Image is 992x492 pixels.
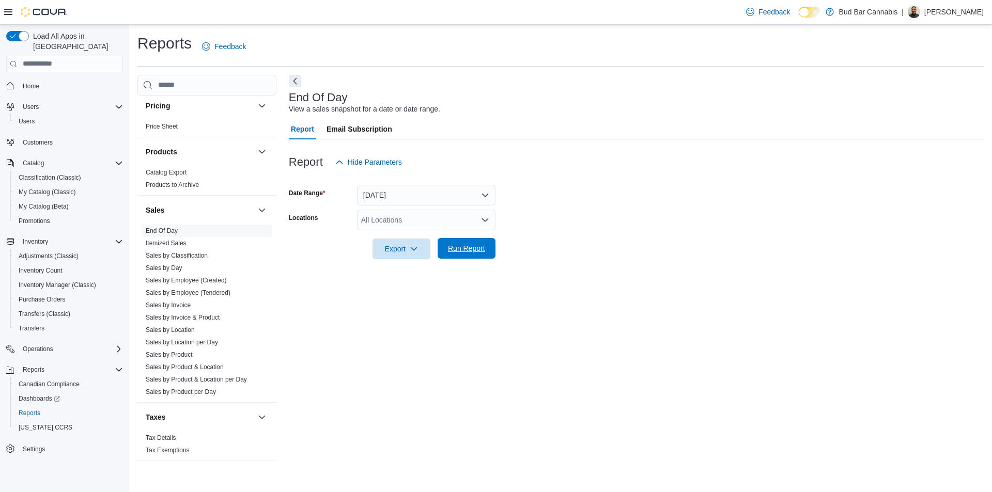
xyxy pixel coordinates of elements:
span: Customers [19,136,123,149]
a: Feedback [198,36,250,57]
span: Inventory Manager (Classic) [19,281,96,289]
a: Sales by Location per Day [146,339,218,346]
h1: Reports [137,33,192,54]
img: Cova [21,7,67,17]
button: Users [10,114,127,129]
button: Hide Parameters [331,152,406,172]
span: Sales by Day [146,264,182,272]
a: Sales by Employee (Created) [146,277,227,284]
span: Adjustments (Classic) [14,250,123,262]
span: Canadian Compliance [19,380,80,388]
span: Purchase Orders [14,293,123,306]
span: Inventory [19,235,123,248]
label: Locations [289,214,318,222]
button: Inventory [2,234,127,249]
button: Next [289,75,301,87]
span: Operations [23,345,53,353]
span: Users [19,117,35,125]
p: | [902,6,904,18]
span: My Catalog (Beta) [19,202,69,211]
button: Catalog [19,157,48,169]
span: Transfers (Classic) [19,310,70,318]
button: Export [373,239,430,259]
span: Classification (Classic) [14,171,123,184]
a: My Catalog (Classic) [14,186,80,198]
a: Sales by Day [146,264,182,272]
button: Users [2,100,127,114]
span: Reports [19,363,123,376]
span: Users [23,103,39,111]
a: Sales by Invoice & Product [146,314,220,321]
a: Users [14,115,39,128]
span: Feedback [758,7,790,17]
span: Sales by Employee (Tendered) [146,289,230,297]
span: Transfers [19,324,44,332]
button: Run Report [438,238,495,259]
span: Tax Details [146,434,176,442]
button: Products [256,146,268,158]
a: Sales by Product per Day [146,388,216,395]
a: Catalog Export [146,169,187,176]
button: Transfers (Classic) [10,307,127,321]
span: Sales by Product per Day [146,388,216,396]
div: Pricing [137,120,276,137]
a: Customers [19,136,57,149]
span: My Catalog (Classic) [14,186,123,198]
span: Hide Parameters [348,157,402,167]
span: Inventory [23,237,48,246]
a: Sales by Product [146,351,193,358]
span: Sales by Product & Location per Day [146,375,247,384]
span: Catalog [19,157,123,169]
span: Users [19,101,123,113]
span: Inventory Count [14,264,123,277]
button: Pricing [146,101,254,111]
button: Classification (Classic) [10,170,127,185]
a: Transfers [14,322,49,335]
span: Tax Exemptions [146,446,190,454]
label: Date Range [289,189,326,197]
span: Customers [23,138,53,147]
h3: End Of Day [289,91,348,104]
span: Sales by Location [146,326,195,334]
span: Inventory Manager (Classic) [14,279,123,291]
a: Feedback [742,2,794,22]
a: Itemized Sales [146,240,187,247]
button: [DATE] [357,185,495,205]
span: Reports [23,366,44,374]
nav: Complex example [6,74,123,483]
span: Catalog Export [146,168,187,177]
span: Purchase Orders [19,295,66,304]
span: Users [14,115,123,128]
button: Reports [19,363,49,376]
h3: Taxes [146,412,166,422]
button: Taxes [256,411,268,423]
a: Classification (Classic) [14,171,85,184]
span: Classification (Classic) [19,173,81,182]
a: [US_STATE] CCRS [14,421,76,434]
span: Transfers [14,322,123,335]
button: Inventory Manager (Classic) [10,278,127,292]
a: Products to Archive [146,181,199,188]
button: Products [146,147,254,157]
span: Transfers (Classic) [14,308,123,320]
span: Feedback [214,41,246,52]
button: Transfers [10,321,127,336]
input: Dark Mode [799,7,820,18]
button: Catalog [2,156,127,170]
button: Adjustments (Classic) [10,249,127,263]
button: Customers [2,135,127,150]
button: Operations [19,343,57,355]
a: Transfers (Classic) [14,308,74,320]
a: Adjustments (Classic) [14,250,83,262]
a: End Of Day [146,227,178,234]
a: Sales by Product & Location per Day [146,376,247,383]
span: Settings [23,445,45,453]
a: Reports [14,407,44,419]
span: Canadian Compliance [14,378,123,390]
div: Sales [137,225,276,402]
span: Sales by Invoice & Product [146,313,220,322]
span: Sales by Classification [146,251,208,260]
